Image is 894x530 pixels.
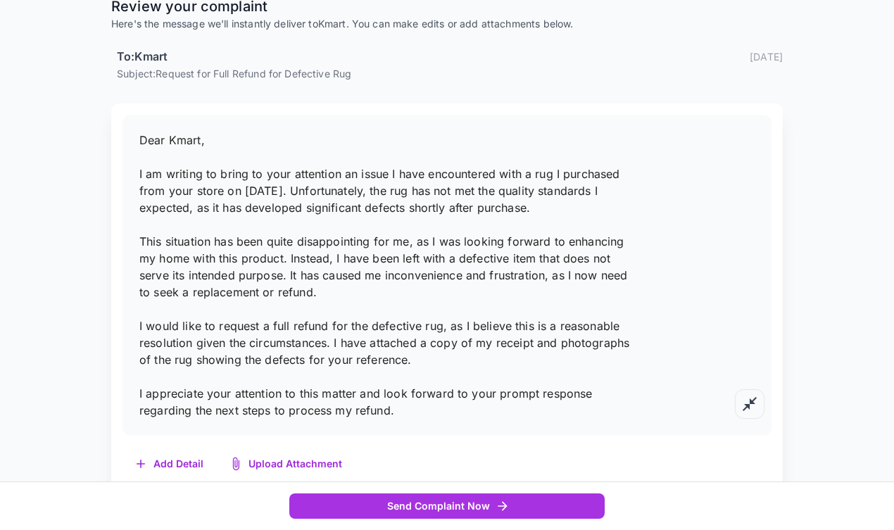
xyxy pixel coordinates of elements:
p: Here's the message we'll instantly deliver to Kmart . You can make edits or add attachments below. [111,17,783,31]
p: Subject: Request for Full Refund for Defective Rug [117,66,783,81]
button: Upload Attachment [218,450,356,479]
button: Add Detail [122,450,218,479]
h6: To: Kmart [117,48,168,66]
p: [DATE] [750,49,783,64]
button: Send Complaint Now [289,493,605,519]
span: Dear Kmart, I am writing to bring to your attention an issue I have encountered with a rug I purc... [139,133,629,417]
